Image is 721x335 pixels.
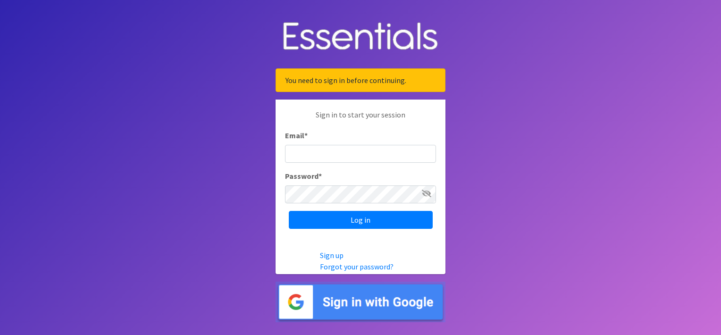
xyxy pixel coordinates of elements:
[289,211,433,229] input: Log in
[320,251,344,260] a: Sign up
[285,170,322,182] label: Password
[304,131,308,140] abbr: required
[285,130,308,141] label: Email
[276,68,445,92] div: You need to sign in before continuing.
[320,262,394,271] a: Forgot your password?
[276,282,445,323] img: Sign in with Google
[319,171,322,181] abbr: required
[285,109,436,130] p: Sign in to start your session
[276,13,445,61] img: Human Essentials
